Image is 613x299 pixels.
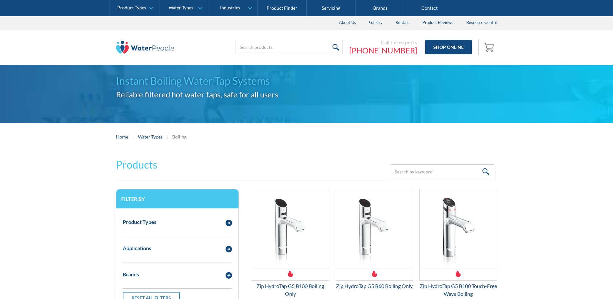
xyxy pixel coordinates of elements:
a: [PHONE_NUMBER] [349,46,417,55]
a: Zip HydroTap G5 B60 Boiling Only Zip HydroTap G5 B60 Boiling Only [336,189,413,290]
div: Product Types [117,5,146,11]
a: Rentals [389,16,416,29]
a: Open empty cart [482,39,497,55]
a: Zip HydroTap G5 B100 Touch-Free Wave BoilingZip HydroTap G5 B100 Touch-Free Wave Boiling [419,189,497,298]
input: Search products [236,40,343,54]
a: Zip HydroTap G5 B100 Boiling OnlyZip HydroTap G5 B100 Boiling Only [252,189,329,298]
div: Zip HydroTap G5 B100 Boiling Only [252,282,329,298]
div: Zip HydroTap G5 B60 Boiling Only [336,282,413,290]
img: The Water People [116,41,174,54]
div: | [166,133,169,140]
div: Industries [220,5,240,11]
h1: Instant Boiling Water Tap Systems [116,73,497,89]
a: About Us [333,16,363,29]
a: Water Types [138,133,163,140]
a: Home [116,133,128,140]
a: Resource Centre [460,16,504,29]
h2: Reliable filtered hot water taps, safe for all users [116,89,497,100]
h3: Filter by [121,196,234,202]
a: Gallery [363,16,389,29]
a: Product Reviews [416,16,460,29]
div: Brands [123,271,139,278]
div: Boiling [172,133,186,140]
img: Zip HydroTap G5 B100 Boiling Only [252,189,329,267]
div: Product Types [123,218,156,226]
img: shopping cart [483,42,496,52]
div: Call the experts [349,39,417,46]
div: | [132,133,135,140]
input: Search by keyword [391,164,494,179]
div: Water Types [169,5,193,11]
a: Shop Online [425,40,472,54]
img: Zip HydroTap G5 B100 Touch-Free Wave Boiling [420,189,497,267]
div: Zip HydroTap G5 B100 Touch-Free Wave Boiling [419,282,497,298]
img: Zip HydroTap G5 B60 Boiling Only [336,189,413,267]
h2: Products [116,157,157,172]
div: Applications [123,244,151,252]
